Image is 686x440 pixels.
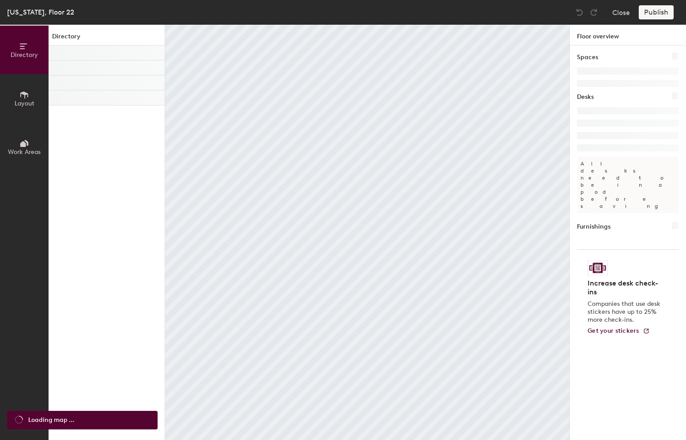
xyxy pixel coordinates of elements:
[570,25,686,45] h1: Floor overview
[588,279,663,297] h4: Increase desk check-ins
[588,327,650,335] a: Get your stickers
[15,100,34,107] span: Layout
[577,157,679,213] p: All desks need to be in a pod before saving
[577,222,611,232] h1: Furnishings
[8,148,41,156] span: Work Areas
[588,260,608,275] img: Sticker logo
[589,8,598,17] img: Redo
[588,300,663,324] p: Companies that use desk stickers have up to 25% more check-ins.
[575,8,584,17] img: Undo
[165,25,569,440] canvas: Map
[577,92,594,102] h1: Desks
[7,7,74,18] div: [US_STATE], Floor 22
[612,5,630,19] button: Close
[28,415,74,425] span: Loading map ...
[11,51,38,59] span: Directory
[588,327,639,335] span: Get your stickers
[49,32,165,45] h1: Directory
[577,53,598,62] h1: Spaces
